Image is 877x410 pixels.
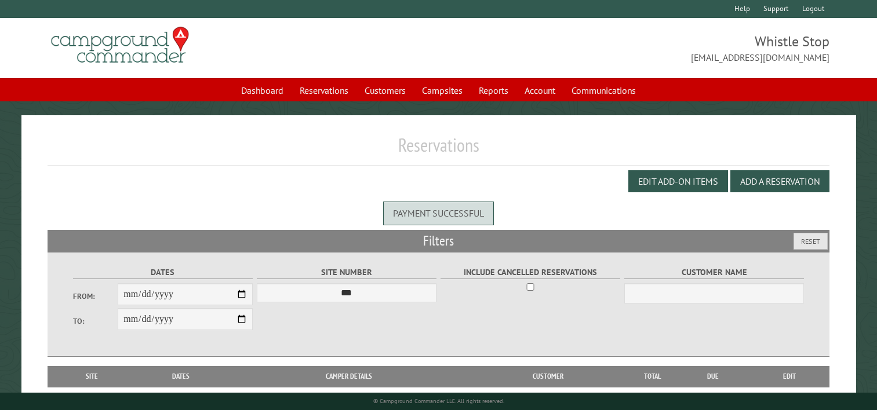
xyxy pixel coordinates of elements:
[130,366,231,387] th: Dates
[234,79,290,101] a: Dashboard
[730,170,829,192] button: Add a Reservation
[415,79,470,101] a: Campsites
[231,366,467,387] th: Camper Details
[53,366,130,387] th: Site
[628,170,728,192] button: Edit Add-on Items
[794,233,828,250] button: Reset
[624,266,805,279] label: Customer Name
[48,23,192,68] img: Campground Commander
[629,366,676,387] th: Total
[48,134,829,166] h1: Reservations
[518,79,562,101] a: Account
[472,79,515,101] a: Reports
[73,291,118,302] label: From:
[750,366,829,387] th: Edit
[73,316,118,327] label: To:
[373,397,504,405] small: © Campground Commander LLC. All rights reserved.
[257,266,437,279] label: Site Number
[676,366,750,387] th: Due
[358,79,413,101] a: Customers
[48,230,829,252] h2: Filters
[293,79,355,101] a: Reservations
[467,366,629,387] th: Customer
[565,79,643,101] a: Communications
[383,202,494,225] div: Payment successful
[439,32,830,64] span: Whistle Stop [EMAIL_ADDRESS][DOMAIN_NAME]
[441,266,621,279] label: Include Cancelled Reservations
[73,266,253,279] label: Dates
